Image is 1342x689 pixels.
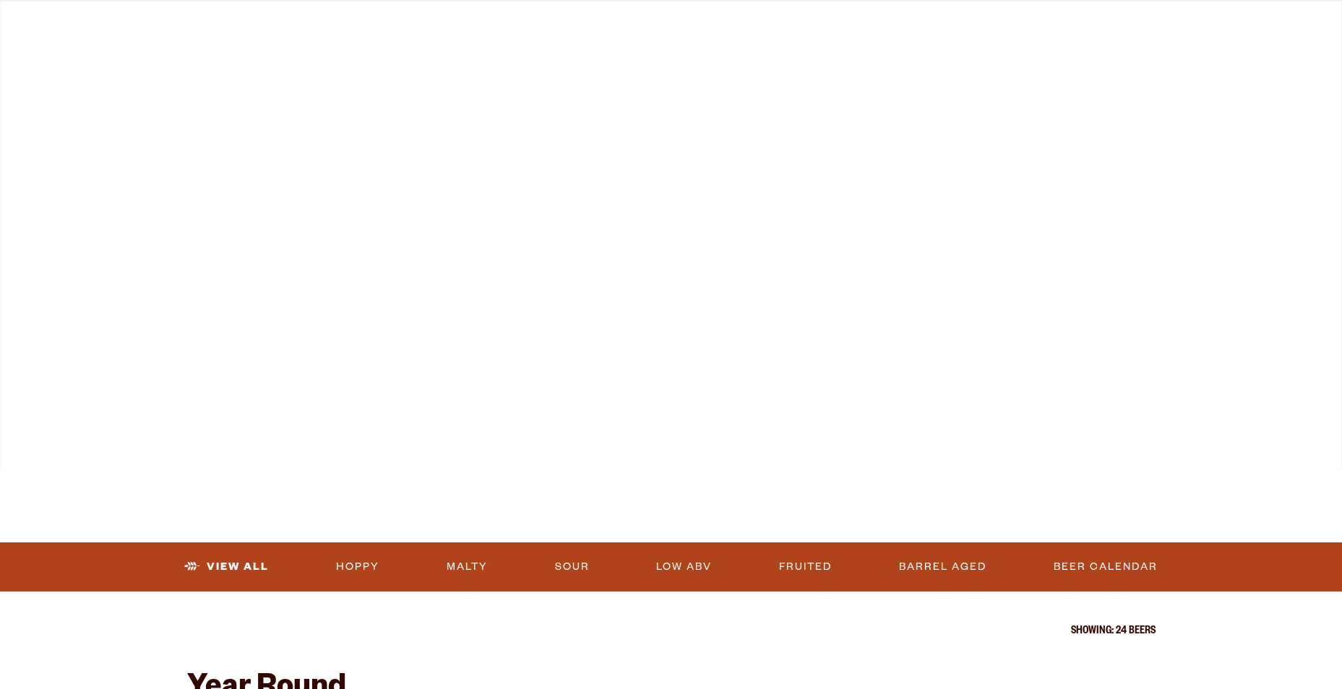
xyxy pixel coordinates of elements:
a: Beer Finder [1047,9,1157,42]
a: Sour [549,550,595,584]
span: Taprooms [285,18,364,30]
a: Odell Home [661,9,715,42]
p: Showing: 24 Beers [187,626,1156,638]
a: Barrel Aged [893,550,992,584]
span: Gear [439,18,479,30]
span: Winery [555,18,613,30]
span: Impact [928,18,981,30]
a: Hoppy [330,550,385,584]
a: Fruited [773,550,838,584]
span: Beer [174,18,210,30]
a: Malty [441,550,494,584]
a: View All [178,550,275,584]
a: Our Story [760,9,862,42]
a: Low ABV [650,550,718,584]
a: Taprooms [275,9,374,42]
span: Our Story [770,18,853,30]
span: Beer Finder [1057,18,1148,30]
a: Beer [165,9,219,42]
a: Impact [919,9,991,42]
a: Winery [546,9,622,42]
a: Beer Calendar [1048,550,1164,584]
a: Gear [430,9,489,42]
